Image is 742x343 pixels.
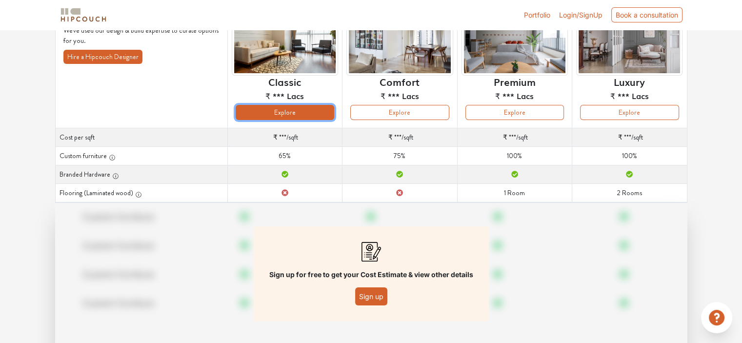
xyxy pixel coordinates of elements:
img: header-preview [346,3,453,76]
button: Explore [236,105,334,120]
img: header-preview [232,3,338,76]
th: Cost per sqft [55,128,227,147]
button: Sign up [355,287,387,305]
button: Explore [350,105,449,120]
button: Explore [580,105,679,120]
td: /sqft [342,128,457,147]
th: Flooring (Laminated wood) [55,184,227,202]
td: 100% [457,147,572,165]
div: Book a consultation [611,7,682,22]
td: /sqft [227,128,342,147]
td: 2 Rooms [572,184,687,202]
span: logo-horizontal.svg [59,4,108,26]
td: /sqft [457,128,572,147]
th: Branded Hardware [55,165,227,184]
td: 65% [227,147,342,165]
td: 75% [342,147,457,165]
img: header-preview [576,3,682,76]
span: Login/SignUp [559,11,602,19]
h6: Classic [268,76,301,87]
p: Sign up for free to get your Cost Estimate & view other details [269,269,473,280]
td: 1 Room [457,184,572,202]
td: 100% [572,147,687,165]
button: Explore [465,105,564,120]
h6: Luxury [614,76,645,87]
h6: Comfort [380,76,420,87]
button: Hire a Hipcouch Designer [63,50,142,64]
p: We've used our design & build expertise to curate options for you. [63,25,220,46]
th: Custom furniture [55,147,227,165]
h6: Premium [494,76,536,87]
a: Portfolio [524,10,550,20]
img: header-preview [461,3,568,76]
td: /sqft [572,128,687,147]
img: logo-horizontal.svg [59,6,108,23]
